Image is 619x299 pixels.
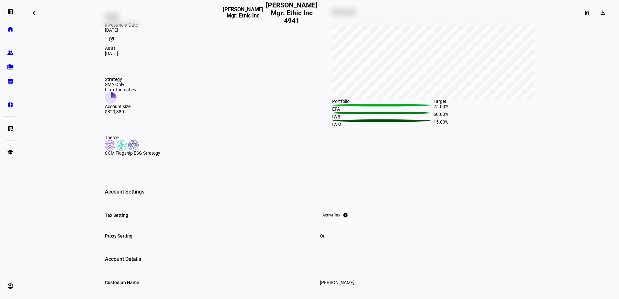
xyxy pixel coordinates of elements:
eth-mat-symbol: pie_chart [7,102,14,108]
div: Strategy [105,77,136,82]
eth-mat-symbol: bid_landscape [7,78,14,84]
div: CCM Flagship ESG Strategy [105,150,308,156]
div: On [320,228,535,244]
eth-mat-symbol: folder_copy [7,64,14,70]
div: 25.00% [433,104,535,112]
h3: [PERSON_NAME] Mgr: Ethic Inc [223,6,264,24]
div: Portfolio [332,99,433,104]
a: bid_landscape [4,75,17,88]
div: As at [105,46,308,51]
div: Account Details [95,246,545,272]
eth-mat-symbol: home [7,26,14,32]
div: Proxy Setting [105,228,320,244]
div: Firm Thematics [105,87,136,92]
div: EFA [332,106,433,112]
img: corporateEthics.colored.svg [105,140,115,150]
h2: [PERSON_NAME] Mgr: Ethic Inc 4941 [264,1,320,25]
mat-icon: download [600,9,606,16]
eth-mat-symbol: list_alt_add [7,125,14,132]
div: Custodian Name [105,275,320,290]
eth-mat-symbol: left_panel_open [7,8,14,15]
div: Account Settings [95,179,545,205]
img: climateChange.colored.svg [117,140,127,150]
mat-icon: update [105,33,118,46]
div: chart, 1 series [332,15,535,99]
a: folder_copy [4,61,17,73]
div: [PERSON_NAME] [320,275,535,290]
div: SMA Only [105,82,136,87]
a: pie_chart [4,98,17,111]
mat-icon: arrow_backwards [31,9,39,17]
eth-mat-symbol: school [7,149,14,155]
div: [DATE] [105,28,308,33]
mat-icon: info [343,213,348,218]
a: home [4,23,17,36]
div: $829,880 [105,109,136,114]
div: Target [433,99,535,104]
div: IWB [332,114,433,119]
div: Active Tax [322,213,340,218]
a: group [4,46,17,59]
eth-mat-symbol: account_circle [7,283,14,289]
mat-icon: dashboard_customize [585,10,590,16]
div: Tax Setting [105,207,320,223]
div: Account size [105,104,136,109]
div: IWM [332,122,433,127]
img: humanRights.colored.svg [128,140,139,150]
div: 15.00% [433,119,535,127]
div: Theme [105,135,308,140]
div: [DATE] [105,51,308,56]
div: 60.00% [433,112,535,119]
eth-mat-symbol: group [7,50,14,56]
